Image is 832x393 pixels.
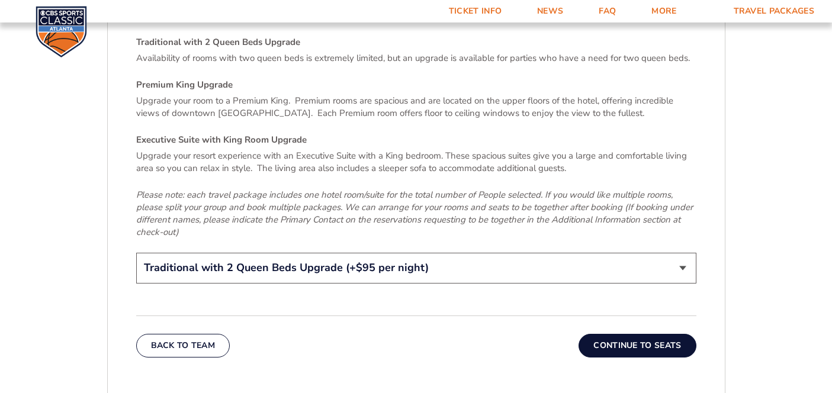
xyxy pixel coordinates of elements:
h4: Traditional with 2 Queen Beds Upgrade [136,36,696,49]
p: Availability of rooms with two queen beds is extremely limited, but an upgrade is available for p... [136,52,696,65]
button: Continue To Seats [579,334,696,357]
button: Back To Team [136,334,230,357]
p: Upgrade your resort experience with an Executive Suite with a King bedroom. These spacious suites... [136,150,696,175]
h4: Executive Suite with King Room Upgrade [136,134,696,146]
em: Please note: each travel package includes one hotel room/suite for the total number of People sel... [136,189,693,238]
p: Upgrade your room to a Premium King. Premium rooms are spacious and are located on the upper floo... [136,95,696,120]
img: CBS Sports Classic [36,6,87,57]
h4: Premium King Upgrade [136,79,696,91]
